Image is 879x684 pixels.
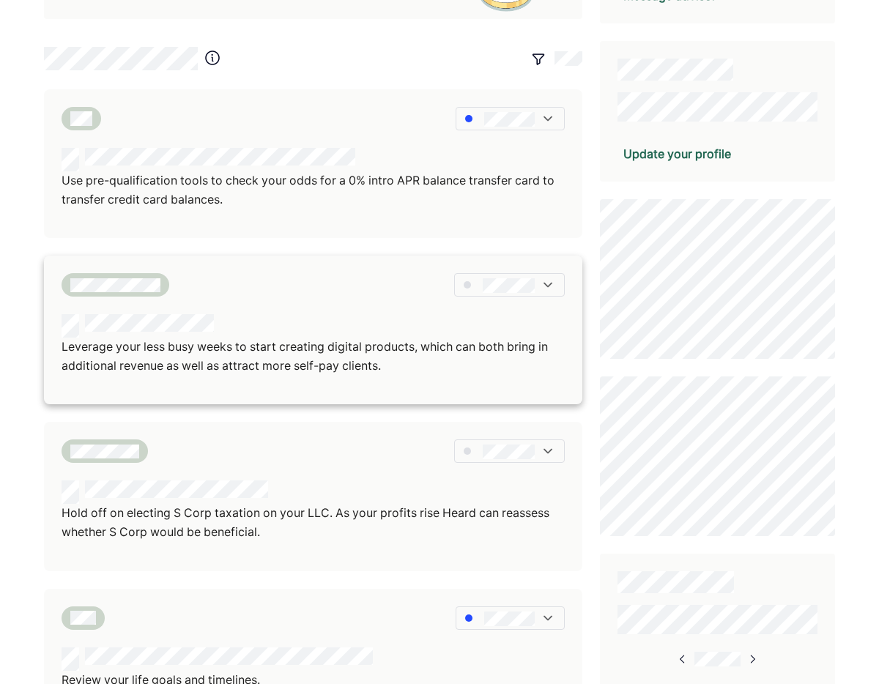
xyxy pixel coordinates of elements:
p: Hold off on electing S Corp taxation on your LLC. As your profits rise Heard can reassess whether... [62,504,565,541]
p: Use pre-qualification tools to check your odds for a 0% intro APR balance transfer card to transf... [62,171,565,209]
img: right-arrow [746,653,758,665]
img: right-arrow [677,653,689,665]
p: Leverage your less busy weeks to start creating digital products, which can both bring in additio... [62,338,565,375]
div: Update your profile [623,145,731,163]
